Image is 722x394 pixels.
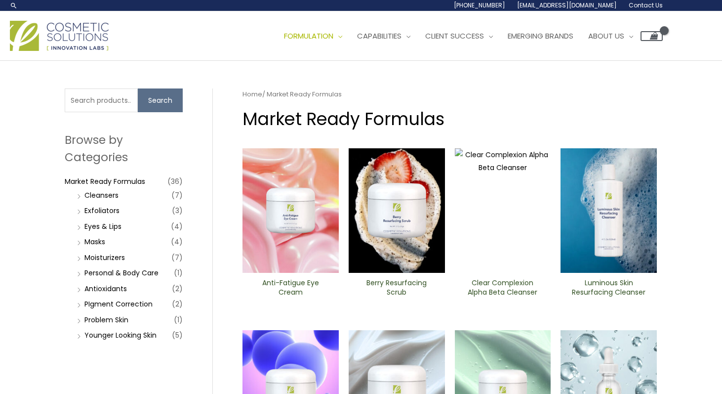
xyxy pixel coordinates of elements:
[641,31,663,41] a: View Shopping Cart, empty
[84,190,119,200] a: Cleansers
[508,31,573,41] span: Emerging Brands
[418,21,500,51] a: Client Success
[84,237,105,247] a: Masks
[174,313,183,327] span: (1)
[171,235,183,249] span: (4)
[517,1,617,9] span: [EMAIL_ADDRESS][DOMAIN_NAME]
[84,299,153,309] a: PIgment Correction
[171,219,183,233] span: (4)
[569,278,648,301] a: Luminous Skin Resurfacing ​Cleanser
[84,268,159,278] a: Personal & Body Care
[242,107,657,131] h1: Market Ready Formulas
[500,21,581,51] a: Emerging Brands
[350,21,418,51] a: Capabilities
[357,278,437,297] h2: Berry Resurfacing Scrub
[84,284,127,294] a: Antioxidants
[561,148,657,273] img: Luminous Skin Resurfacing ​Cleanser
[10,1,18,9] a: Search icon link
[269,21,663,51] nav: Site Navigation
[84,206,120,216] a: Exfoliators
[242,88,657,100] nav: Breadcrumb
[277,21,350,51] a: Formulation
[463,278,542,297] h2: Clear Complexion Alpha Beta ​Cleanser
[172,328,183,342] span: (5)
[172,297,183,311] span: (2)
[84,330,157,340] a: Younger Looking Skin
[251,278,330,301] a: Anti-Fatigue Eye Cream
[463,278,542,301] a: Clear Complexion Alpha Beta ​Cleanser
[138,88,183,112] button: Search
[588,31,624,41] span: About Us
[242,148,339,273] img: Anti Fatigue Eye Cream
[65,88,138,112] input: Search products…
[629,1,663,9] span: Contact Us
[171,251,183,264] span: (7)
[84,221,121,231] a: Eyes & Lips
[10,21,109,51] img: Cosmetic Solutions Logo
[581,21,641,51] a: About Us
[172,204,183,218] span: (3)
[425,31,484,41] span: Client Success
[357,278,437,301] a: Berry Resurfacing Scrub
[174,266,183,280] span: (1)
[84,253,125,263] a: Moisturizers
[171,188,183,202] span: (7)
[65,131,183,165] h2: Browse by Categories
[167,175,183,188] span: (36)
[284,31,333,41] span: Formulation
[357,31,401,41] span: Capabilities
[251,278,330,297] h2: Anti-Fatigue Eye Cream
[349,148,445,273] img: Berry Resurfacing Scrub
[172,282,183,296] span: (2)
[454,1,505,9] span: [PHONE_NUMBER]
[569,278,648,297] h2: Luminous Skin Resurfacing ​Cleanser
[242,89,262,99] a: Home
[84,315,128,325] a: Problem Skin
[455,148,551,273] img: Clear Complexion Alpha Beta ​Cleanser
[65,176,145,186] a: Market Ready Formulas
